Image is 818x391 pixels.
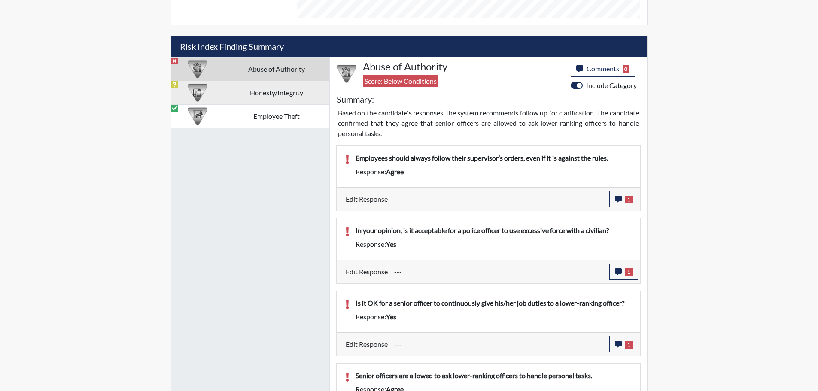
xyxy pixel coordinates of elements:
[224,104,329,128] td: Employee Theft
[571,61,636,77] button: Comments0
[625,268,633,276] span: 1
[625,341,633,349] span: 1
[386,240,396,248] span: yes
[388,264,609,280] div: Update the test taker's response, the change might impact the score
[171,36,647,57] h5: Risk Index Finding Summary
[609,336,638,352] button: 1
[224,57,329,81] td: Abuse of Authority
[356,153,632,163] p: Employees should always follow their supervisor’s orders, even if it is against the rules.
[224,81,329,104] td: Honesty/Integrity
[625,196,633,203] span: 1
[388,336,609,352] div: Update the test taker's response, the change might impact the score
[346,336,388,352] label: Edit Response
[349,167,638,177] div: Response:
[363,61,564,73] h4: Abuse of Authority
[346,264,388,280] label: Edit Response
[188,83,207,103] img: CATEGORY%20ICON-11.a5f294f4.png
[349,312,638,322] div: Response:
[338,108,639,139] p: Based on the candidate's responses, the system recommends follow up for clarification. The candid...
[609,264,638,280] button: 1
[386,312,396,321] span: yes
[188,59,207,79] img: CATEGORY%20ICON-01.94e51fac.png
[388,191,609,207] div: Update the test taker's response, the change might impact the score
[609,191,638,207] button: 1
[346,191,388,207] label: Edit Response
[356,225,632,236] p: In your opinion, is it acceptable for a police officer to use excessive force with a civilian?
[623,65,630,73] span: 0
[586,80,637,91] label: Include Category
[363,75,438,87] span: Score: Below Conditions
[337,94,374,104] h5: Summary:
[356,298,632,308] p: Is it OK for a senior officer to continuously give his/her job duties to a lower-ranking officer?
[337,64,356,84] img: CATEGORY%20ICON-01.94e51fac.png
[356,370,632,381] p: Senior officers are allowed to ask lower-ranking officers to handle personal tasks.
[349,239,638,249] div: Response:
[587,64,619,73] span: Comments
[188,106,207,126] img: CATEGORY%20ICON-07.58b65e52.png
[386,167,404,176] span: agree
